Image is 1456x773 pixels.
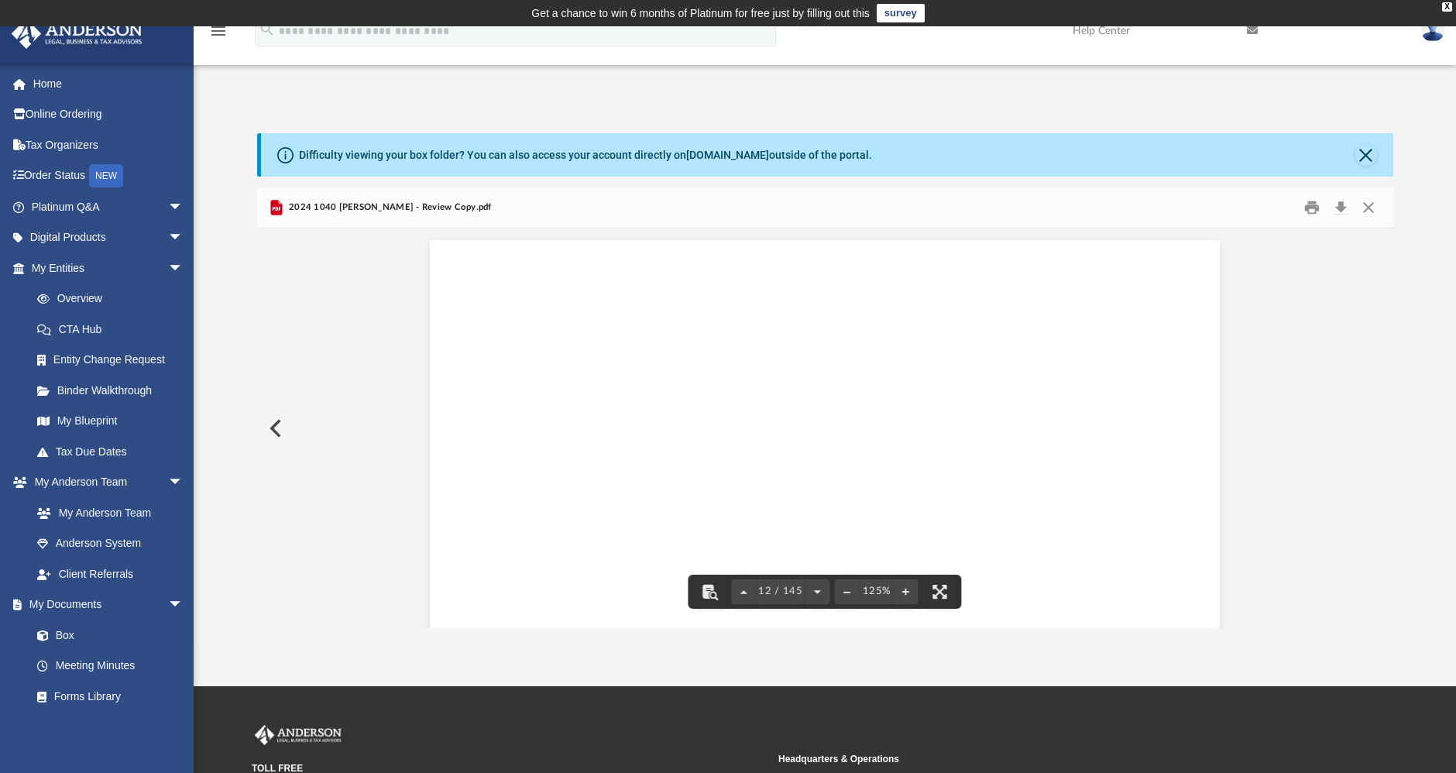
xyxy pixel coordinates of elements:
small: Headquarters & Operations [778,752,1294,766]
button: Toggle findbar [692,575,726,609]
a: Notarize [22,712,199,743]
button: Download [1327,196,1355,220]
a: Binder Walkthrough [22,375,207,406]
button: 12 / 145 [756,575,805,609]
div: File preview [257,228,1393,628]
a: Forms Library [22,681,191,712]
a: My Anderson Teamarrow_drop_down [11,467,199,498]
a: My Blueprint [22,406,199,437]
button: Print [1296,196,1327,220]
span: 2024 1040 [PERSON_NAME] - Review Copy.pdf [286,201,492,215]
img: Anderson Advisors Platinum Portal [7,19,147,49]
a: My Entitiesarrow_drop_down [11,253,207,283]
a: Home [11,68,207,99]
div: Get a chance to win 6 months of Platinum for free just by filling out this [531,4,870,22]
a: My Anderson Team [22,497,191,528]
span: arrow_drop_down [168,222,199,254]
img: Anderson Advisors Platinum Portal [252,725,345,745]
div: close [1442,2,1452,12]
a: Client Referrals [22,558,199,589]
i: menu [209,22,228,40]
div: Preview [257,187,1393,628]
a: Tax Due Dates [22,436,207,467]
button: Previous File [257,407,291,450]
button: Close [1355,196,1382,220]
div: Document Viewer [257,228,1393,628]
a: [DOMAIN_NAME] [686,149,769,161]
span: arrow_drop_down [168,467,199,499]
span: arrow_drop_down [168,191,199,223]
div: Current zoom level [860,586,894,596]
a: CTA Hub [22,314,207,345]
button: Enter fullscreen [923,575,957,609]
span: arrow_drop_down [168,589,199,621]
a: Overview [22,283,207,314]
div: NEW [89,164,123,187]
a: Box [22,620,191,651]
a: Platinum Q&Aarrow_drop_down [11,191,207,222]
a: Order StatusNEW [11,160,207,192]
a: My Documentsarrow_drop_down [11,589,199,620]
a: Entity Change Request [22,345,207,376]
a: Online Ordering [11,99,207,130]
a: survey [877,4,925,22]
button: Previous page [731,575,756,609]
a: Meeting Minutes [22,651,199,682]
a: menu [209,29,228,40]
div: Difficulty viewing your box folder? You can also access your account directly on outside of the p... [299,147,872,163]
button: Zoom in [894,575,919,609]
a: Tax Organizers [11,129,207,160]
button: Close [1355,144,1377,166]
button: Next page [805,575,830,609]
a: Anderson System [22,528,199,559]
img: User Pic [1421,19,1444,42]
a: Digital Productsarrow_drop_down [11,222,207,253]
span: 12 / 145 [756,586,805,596]
i: search [259,21,276,38]
button: Zoom out [835,575,860,609]
span: arrow_drop_down [168,253,199,284]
